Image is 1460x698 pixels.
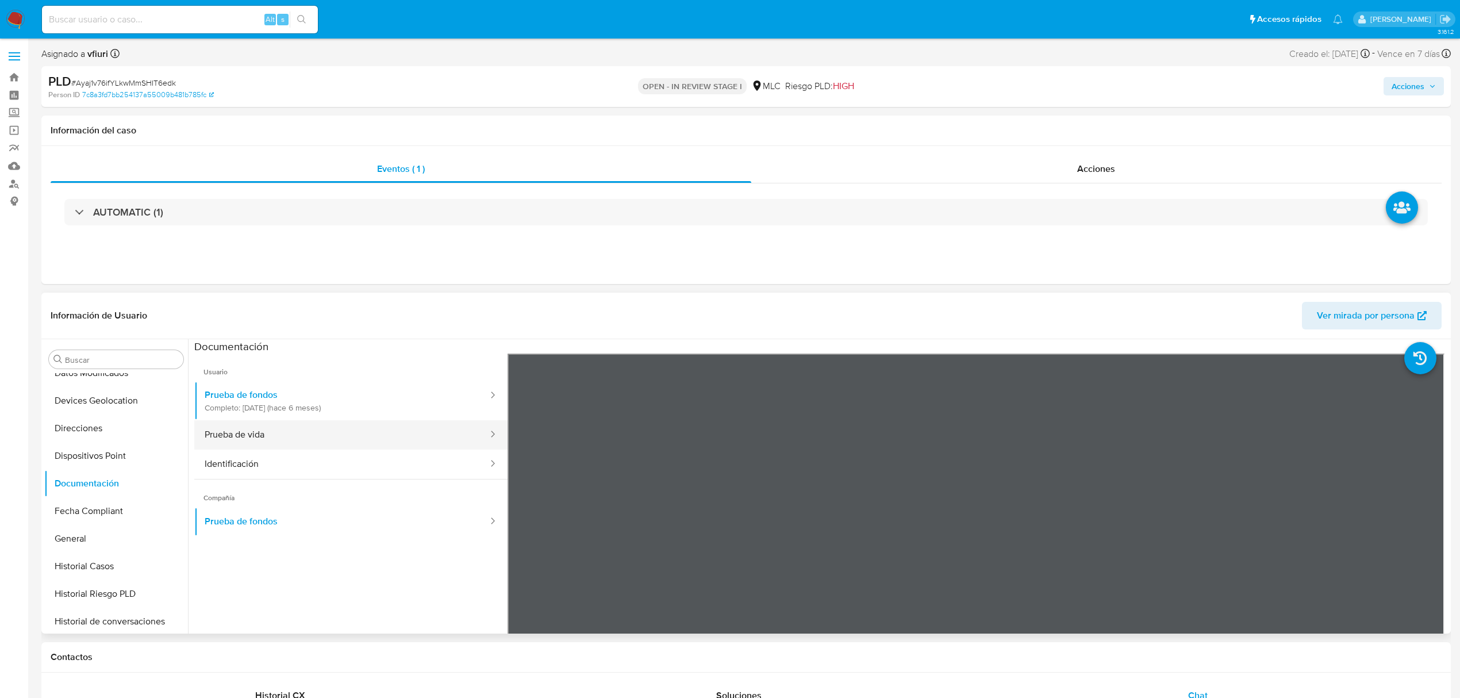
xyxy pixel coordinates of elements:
[44,608,188,635] button: Historial de conversaciones
[44,359,188,387] button: Datos Modificados
[44,442,188,470] button: Dispositivos Point
[48,72,71,90] b: PLD
[1392,77,1424,95] span: Acciones
[833,79,854,93] span: HIGH
[785,80,854,93] span: Riesgo PLD:
[71,77,176,89] span: # Ayaj1v76ifYLkwMmSHIT6edk
[1289,46,1370,62] div: Creado el: [DATE]
[1384,77,1444,95] button: Acciones
[1077,162,1115,175] span: Acciones
[1372,46,1375,62] span: -
[266,14,275,25] span: Alt
[44,415,188,442] button: Direcciones
[41,48,108,60] span: Asignado a
[281,14,285,25] span: s
[1302,302,1442,329] button: Ver mirada por persona
[51,125,1442,136] h1: Información del caso
[290,11,313,28] button: search-icon
[751,80,781,93] div: MLC
[44,525,188,553] button: General
[65,355,179,365] input: Buscar
[44,387,188,415] button: Devices Geolocation
[1333,14,1343,24] a: Notificaciones
[64,199,1428,225] div: AUTOMATIC (1)
[1377,48,1440,60] span: Vence en 7 días
[51,651,1442,663] h1: Contactos
[1439,13,1451,25] a: Salir
[85,47,108,60] b: vfiuri
[42,12,318,27] input: Buscar usuario o caso...
[44,580,188,608] button: Historial Riesgo PLD
[53,355,63,364] button: Buscar
[377,162,425,175] span: Eventos ( 1 )
[51,310,147,321] h1: Información de Usuario
[82,90,214,100] a: 7c8a3fd7bb254137a55009b481b785fc
[638,78,747,94] p: OPEN - IN REVIEW STAGE I
[44,497,188,525] button: Fecha Compliant
[44,553,188,580] button: Historial Casos
[1370,14,1435,25] p: valentina.fiuri@mercadolibre.com
[1317,302,1415,329] span: Ver mirada por persona
[1257,13,1321,25] span: Accesos rápidos
[44,470,188,497] button: Documentación
[48,90,80,100] b: Person ID
[93,206,163,218] h3: AUTOMATIC (1)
